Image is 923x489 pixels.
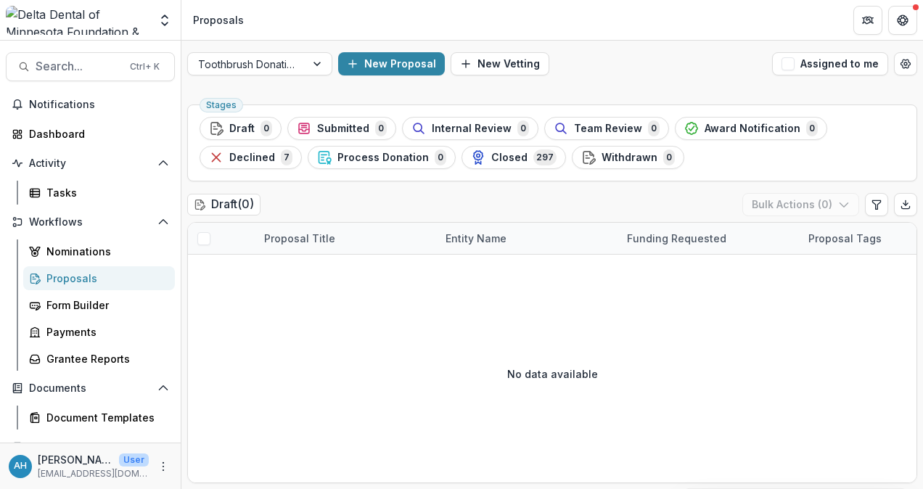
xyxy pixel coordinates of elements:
[38,467,149,480] p: [EMAIL_ADDRESS][DOMAIN_NAME]
[187,9,250,30] nav: breadcrumb
[155,458,172,475] button: More
[187,194,261,215] h2: Draft ( 0 )
[806,120,818,136] span: 0
[127,59,163,75] div: Ctrl + K
[338,52,445,75] button: New Proposal
[6,6,149,35] img: Delta Dental of Minnesota Foundation & Community Giving logo
[29,216,152,229] span: Workflows
[29,382,152,395] span: Documents
[29,99,169,111] span: Notifications
[6,210,175,234] button: Open Workflows
[46,185,163,200] div: Tasks
[533,149,557,165] span: 297
[574,123,642,135] span: Team Review
[46,324,163,340] div: Payments
[229,152,275,164] span: Declined
[618,231,735,246] div: Funding Requested
[6,377,175,400] button: Open Documents
[894,52,917,75] button: Open table manager
[437,231,515,246] div: Entity Name
[261,120,272,136] span: 0
[29,157,152,170] span: Activity
[435,149,446,165] span: 0
[772,52,888,75] button: Assigned to me
[853,6,882,35] button: Partners
[14,461,27,471] div: Annessa Hicks
[119,453,149,467] p: User
[648,120,660,136] span: 0
[894,193,917,216] button: Export table data
[29,126,163,141] div: Dashboard
[46,271,163,286] div: Proposals
[6,152,175,175] button: Open Activity
[206,100,237,110] span: Stages
[507,366,598,382] p: No data available
[229,123,255,135] span: Draft
[29,441,152,453] span: Contacts
[432,123,512,135] span: Internal Review
[491,152,528,164] span: Closed
[46,410,163,425] div: Document Templates
[255,231,344,246] div: Proposal Title
[800,231,890,246] div: Proposal Tags
[193,12,244,28] div: Proposals
[888,6,917,35] button: Get Help
[36,59,121,73] span: Search...
[155,6,175,35] button: Open entity switcher
[6,435,175,459] button: Open Contacts
[38,452,113,467] p: [PERSON_NAME]
[517,120,529,136] span: 0
[602,152,657,164] span: Withdrawn
[317,123,369,135] span: Submitted
[865,193,888,216] button: Edit table settings
[46,297,163,313] div: Form Builder
[46,351,163,366] div: Grantee Reports
[663,149,675,165] span: 0
[46,244,163,259] div: Nominations
[451,52,549,75] button: New Vetting
[705,123,800,135] span: Award Notification
[281,149,292,165] span: 7
[337,152,429,164] span: Process Donation
[375,120,387,136] span: 0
